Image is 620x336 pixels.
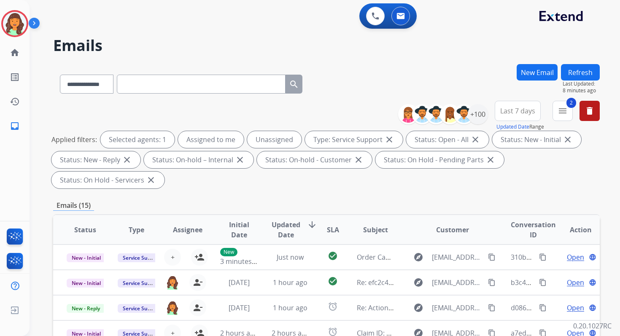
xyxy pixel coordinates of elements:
span: Service Support [118,253,166,262]
span: Assignee [173,225,202,235]
span: New - Initial [67,279,106,288]
span: New - Reply [67,304,105,313]
p: New [220,248,237,256]
mat-icon: explore [413,252,423,262]
div: Type: Service Support [305,131,403,148]
mat-icon: list_alt [10,72,20,82]
button: Last 7 days [495,101,541,121]
mat-icon: content_copy [539,279,547,286]
h2: Emails [53,37,600,54]
span: Subject [363,225,388,235]
button: Refresh [561,64,600,81]
span: Initial Date [220,220,257,240]
img: agent-avatar [166,275,179,290]
mat-icon: language [589,304,596,312]
span: Last 7 days [500,109,535,113]
mat-icon: close [235,155,245,165]
div: Assigned to me [178,131,244,148]
button: + [164,249,181,266]
mat-icon: explore [413,277,423,288]
span: [EMAIL_ADDRESS][DOMAIN_NAME] [432,277,483,288]
span: 8 minutes ago [563,87,600,94]
span: Range [496,123,544,130]
button: New Email [517,64,558,81]
mat-icon: close [384,134,394,145]
mat-icon: close [470,134,480,145]
span: Open [567,303,584,313]
div: Status: On-hold – Internal [144,151,253,168]
span: Service Support [118,304,166,313]
mat-icon: delete [585,106,595,116]
div: Selected agents: 1 [100,131,175,148]
span: Just now [277,253,304,262]
span: 3 minutes ago [220,257,265,266]
mat-icon: home [10,48,20,58]
span: Updated Date [272,220,300,240]
div: +100 [468,104,488,124]
span: Open [567,252,584,262]
span: [EMAIL_ADDRESS][DOMAIN_NAME] [432,303,483,313]
span: [DATE] [229,278,250,287]
mat-icon: arrow_downward [307,220,317,230]
span: 1 hour ago [273,278,307,287]
span: New - Initial [67,253,106,262]
mat-icon: person_remove [193,277,203,288]
span: 2 [566,98,576,108]
p: Emails (15) [53,200,94,211]
div: Status: New - Initial [492,131,581,148]
mat-icon: content_copy [539,304,547,312]
button: Updated Date [496,124,529,130]
mat-icon: content_copy [488,304,496,312]
div: Status: New - Reply [51,151,140,168]
div: Status: On Hold - Pending Parts [375,151,504,168]
span: Status [74,225,96,235]
p: 0.20.1027RC [573,321,612,331]
mat-icon: close [146,175,156,185]
img: agent-avatar [166,301,179,315]
span: [EMAIL_ADDRESS][DOMAIN_NAME] [432,252,483,262]
mat-icon: search [289,79,299,89]
span: Last Updated: [563,81,600,87]
span: Conversation ID [511,220,556,240]
mat-icon: language [589,253,596,261]
mat-icon: check_circle [328,251,338,261]
p: Applied filters: [51,134,97,145]
span: 1 hour ago [273,303,307,312]
button: 2 [553,101,573,121]
th: Action [548,215,600,245]
img: avatar [3,12,27,35]
span: Customer [436,225,469,235]
mat-icon: close [122,155,132,165]
mat-icon: content_copy [488,253,496,261]
mat-icon: explore [413,303,423,313]
div: Status: On Hold - Servicers [51,172,164,188]
mat-icon: history [10,97,20,107]
mat-icon: close [485,155,496,165]
div: Status: Open - All [406,131,489,148]
mat-icon: person_remove [193,303,203,313]
mat-icon: content_copy [539,253,547,261]
mat-icon: close [563,134,573,145]
span: Service Support [118,279,166,288]
mat-icon: language [589,279,596,286]
div: Status: On-hold - Customer [257,151,372,168]
mat-icon: menu [558,106,568,116]
mat-icon: content_copy [488,279,496,286]
span: Order Cancelled cb2a7f5e-971a-4628-8a4d-6d500a9a3a9f [357,253,537,262]
span: + [171,252,175,262]
span: Open [567,277,584,288]
span: SLA [327,225,339,235]
mat-icon: check_circle [328,276,338,286]
mat-icon: alarm [328,301,338,312]
span: [DATE] [229,303,250,312]
mat-icon: person_add [194,252,205,262]
div: Unassigned [247,131,302,148]
mat-icon: inbox [10,121,20,131]
mat-icon: close [353,155,364,165]
span: Type [129,225,144,235]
